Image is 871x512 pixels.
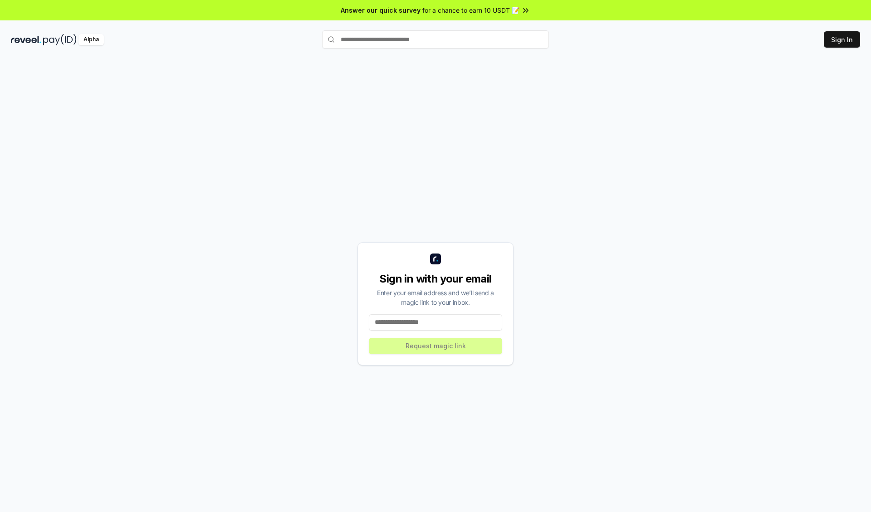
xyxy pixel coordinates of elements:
img: reveel_dark [11,34,41,45]
img: pay_id [43,34,77,45]
div: Sign in with your email [369,272,502,286]
span: for a chance to earn 10 USDT 📝 [422,5,519,15]
span: Answer our quick survey [341,5,421,15]
button: Sign In [824,31,860,48]
div: Enter your email address and we’ll send a magic link to your inbox. [369,288,502,307]
div: Alpha [78,34,104,45]
img: logo_small [430,254,441,264]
